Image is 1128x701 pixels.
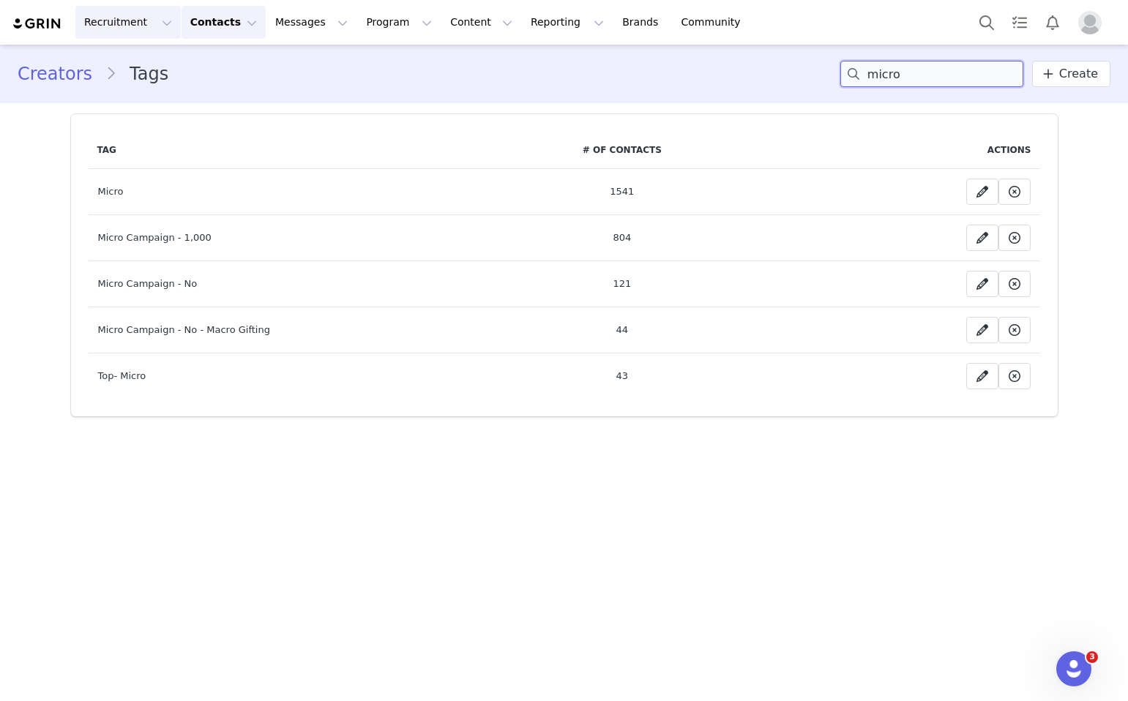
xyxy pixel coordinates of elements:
[971,6,1003,39] button: Search
[673,6,756,39] a: Community
[182,6,266,39] button: Contacts
[522,6,613,39] button: Reporting
[1078,11,1102,34] img: placeholder-profile.jpg
[1032,61,1110,87] a: Create
[1086,651,1098,663] span: 3
[266,6,356,39] button: Messages
[613,6,671,39] a: Brands
[89,215,469,261] td: Micro Campaign - 1,000
[469,307,776,353] td: 44
[469,261,776,307] td: 121
[1056,651,1091,686] iframe: Intercom live chat
[89,261,469,307] td: Micro Campaign - No
[1037,6,1069,39] button: Notifications
[357,6,441,39] button: Program
[89,132,469,169] th: Tag
[441,6,521,39] button: Content
[12,17,63,31] img: grin logo
[469,169,776,215] td: 1541
[1059,65,1098,83] span: Create
[1069,11,1116,34] button: Profile
[89,353,469,400] td: Top- Micro
[775,132,1039,169] th: Actions
[75,6,181,39] button: Recruitment
[18,61,105,87] a: Creators
[1004,6,1036,39] a: Tasks
[89,169,469,215] td: Micro
[469,132,776,169] th: # of Contacts
[89,307,469,353] td: Micro Campaign - No - Macro Gifting
[840,61,1023,87] input: Search tags
[469,353,776,400] td: 43
[469,215,776,261] td: 804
